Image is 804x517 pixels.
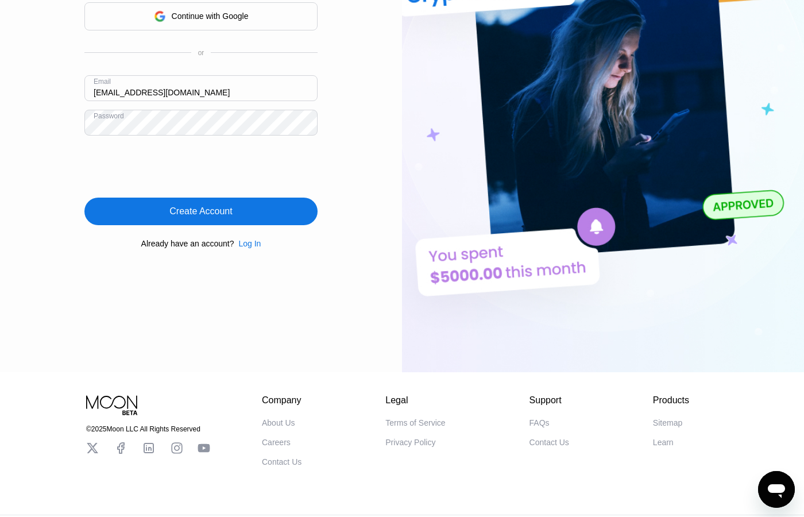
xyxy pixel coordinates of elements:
[653,418,682,427] div: Sitemap
[262,395,301,406] div: Company
[94,112,124,120] div: Password
[262,438,291,447] div: Careers
[529,418,550,427] div: FAQs
[262,418,295,427] div: About Us
[385,438,435,447] div: Privacy Policy
[529,438,569,447] div: Contact Us
[385,418,445,427] div: Terms of Service
[653,438,674,447] div: Learn
[653,395,689,406] div: Products
[84,198,318,225] div: Create Account
[758,471,795,508] iframe: Button to launch messaging window
[86,425,210,433] div: © 2025 Moon LLC All Rights Reserved
[84,144,259,189] iframe: reCAPTCHA
[238,239,261,248] div: Log In
[169,206,232,217] div: Create Account
[262,457,301,466] div: Contact Us
[385,395,445,406] div: Legal
[529,395,569,406] div: Support
[84,2,318,30] div: Continue with Google
[141,239,234,248] div: Already have an account?
[198,49,204,57] div: or
[234,239,261,248] div: Log In
[172,11,249,21] div: Continue with Google
[94,78,111,86] div: Email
